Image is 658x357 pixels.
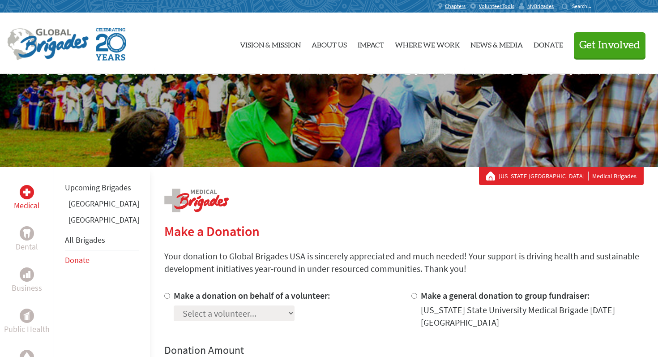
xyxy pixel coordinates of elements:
[65,235,105,245] a: All Brigades
[12,282,42,294] p: Business
[240,20,301,67] a: Vision & Mission
[23,311,30,320] img: Public Health
[20,309,34,323] div: Public Health
[470,20,523,67] a: News & Media
[164,250,644,275] p: Your donation to Global Brigades USA is sincerely appreciated and much needed! Your support is dr...
[572,3,598,9] input: Search...
[4,309,50,335] a: Public HealthPublic Health
[16,226,38,253] a: DentalDental
[358,20,384,67] a: Impact
[65,198,139,214] li: Ghana
[395,20,460,67] a: Where We Work
[20,267,34,282] div: Business
[174,290,330,301] label: Make a donation on behalf of a volunteer:
[574,32,645,58] button: Get Involved
[68,198,139,209] a: [GEOGRAPHIC_DATA]
[23,271,30,278] img: Business
[534,20,563,67] a: Donate
[16,241,38,253] p: Dental
[421,290,590,301] label: Make a general donation to group fundraiser:
[312,20,347,67] a: About Us
[96,28,126,60] img: Global Brigades Celebrating 20 Years
[7,28,89,60] img: Global Brigades Logo
[12,267,42,294] a: BusinessBusiness
[421,304,644,329] div: [US_STATE] State University Medical Brigade [DATE] [GEOGRAPHIC_DATA]
[65,250,139,270] li: Donate
[4,323,50,335] p: Public Health
[445,3,466,10] span: Chapters
[20,185,34,199] div: Medical
[164,223,644,239] h2: Make a Donation
[164,189,229,212] img: logo-medical.png
[20,226,34,241] div: Dental
[65,214,139,230] li: Guatemala
[68,215,139,225] a: [GEOGRAPHIC_DATA]
[23,229,30,237] img: Dental
[23,189,30,196] img: Medical
[486,172,637,181] div: Medical Brigades
[65,178,139,198] li: Upcoming Brigades
[527,3,554,10] span: MyBrigades
[499,172,589,181] a: [US_STATE][GEOGRAPHIC_DATA]
[14,199,40,212] p: Medical
[14,185,40,212] a: MedicalMedical
[65,255,90,265] a: Donate
[65,230,139,250] li: All Brigades
[65,182,131,193] a: Upcoming Brigades
[579,40,640,51] span: Get Involved
[479,3,514,10] span: Volunteer Tools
